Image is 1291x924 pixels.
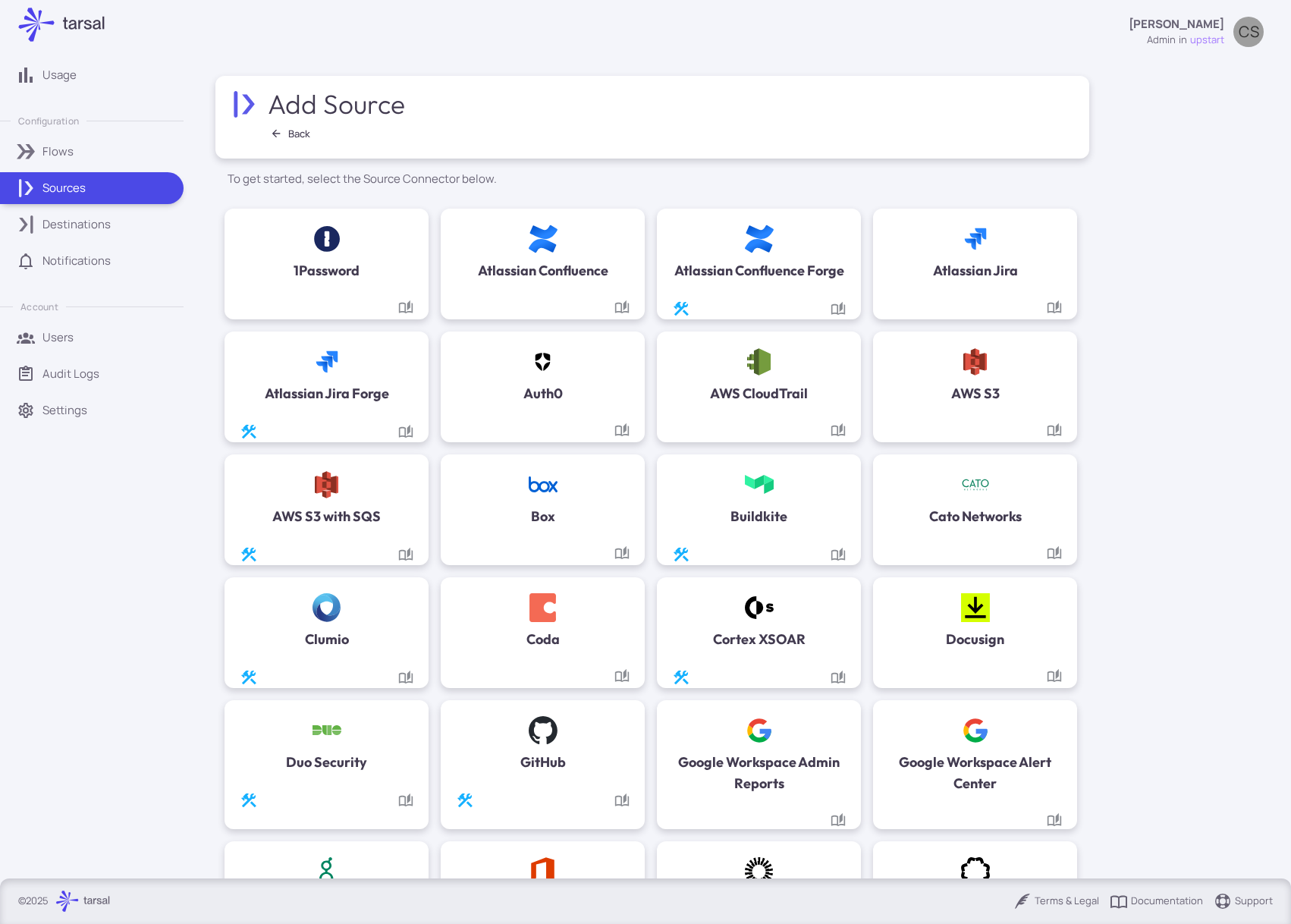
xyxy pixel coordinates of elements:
a: Documentation [1047,812,1062,828]
a: Documentation [614,793,630,808]
a: Documentation [398,547,413,562]
img: Clumio [313,593,341,622]
a: Documentation [614,423,630,438]
a: BuildkiteBuildkite [657,454,861,542]
a: Support [1214,892,1273,910]
a: Documentation [831,423,846,438]
img: Opal [961,857,990,886]
h5: AWS S3 with SQS [272,506,381,527]
p: Audit Logs [42,366,99,382]
img: Atlassian Jira [961,225,990,253]
img: Atlassian Confluence Forge [745,225,774,253]
a: Atlassian Confluence ForgeAtlassian Confluence Forge [657,209,861,297]
img: Microsoft 365 [529,857,558,886]
h5: Duo Security [286,752,367,773]
a: Documentation [398,424,413,439]
a: Documentation [1047,668,1062,684]
p: © 2025 [18,894,49,909]
h2: Add Source [268,88,408,120]
div: Beta [240,423,258,441]
button: [PERSON_NAME]admininupstartCS [1120,11,1273,54]
img: Google Workspace Admin Reports [745,716,774,745]
p: Sources [42,180,86,196]
h5: Atlassian Jira [933,260,1018,281]
h5: Atlassian Confluence Forge [674,260,844,281]
h5: Atlassian Jira Forge [265,383,389,404]
h5: Coda [526,629,560,650]
p: Users [42,329,74,346]
h5: Google Workspace Admin Reports [672,752,846,794]
img: Greenhouse [313,857,341,886]
h5: GitHub [520,752,566,773]
a: Google Workspace Admin ReportsGoogle Workspace Admin Reports [657,700,861,809]
span: in [1179,33,1187,48]
a: Documentation [614,545,630,561]
a: Atlassian JiraAtlassian Jira [873,209,1077,297]
a: AWS S3 with SQSAWS S3 with SQS [225,454,429,542]
h5: AWS S3 [951,383,1000,404]
p: Destinations [42,216,111,233]
a: Documentation [614,668,630,684]
img: Atlassian Confluence [529,225,558,253]
h5: Cato Networks [929,506,1022,527]
img: AWS CloudTrail [745,347,774,376]
div: Documentation [831,301,846,316]
div: Beta [456,791,474,809]
a: Documentation [398,300,413,315]
a: GitHubGitHub [441,700,645,788]
div: Beta [672,545,690,564]
div: Documentation [1047,423,1062,438]
a: BoxBox [441,454,645,542]
img: Cortex XSOAR [745,593,774,622]
a: Cato NetworksCato Networks [873,454,1077,542]
p: Flows [42,143,74,160]
img: Cato Networks [961,470,990,499]
a: AWS S3AWS S3 [873,332,1077,420]
a: Duo SecurityDuo Security [225,700,429,788]
a: Documentation [398,793,413,808]
img: AWS S3 with SQS [313,470,341,499]
p: Notifications [42,253,111,269]
div: Beta [240,545,258,564]
a: Documentation [1047,545,1062,561]
p: To get started, select the Source Connector below. [215,159,1089,200]
div: Beta [672,668,690,687]
img: Docusign [961,593,990,622]
a: Google Workspace Alert CenterGoogle Workspace Alert Center [873,700,1077,809]
h5: Clumio [305,629,349,650]
a: Cortex XSOARCortex XSOAR [657,577,861,665]
h5: Atlassian Confluence [478,260,608,281]
img: Coda [529,593,558,622]
a: 1Password1Password [225,209,429,297]
img: Atlassian Jira Forge [313,347,341,376]
h5: Cortex XSOAR [713,629,806,650]
img: Duo Security [313,716,341,745]
div: Documentation [614,300,630,315]
h5: Auth0 [523,383,563,404]
h5: 1Password [294,260,360,281]
h5: AWS CloudTrail [710,383,808,404]
span: upstart [1190,33,1224,48]
img: Auth0 [529,347,558,376]
p: Configuration [18,115,79,127]
a: Documentation [831,670,846,685]
span: CS [1239,24,1259,39]
div: Documentation [398,670,413,685]
div: Documentation [1047,300,1062,315]
a: Documentation [1110,892,1203,910]
img: Google Workspace Alert Center [961,716,990,745]
a: Auth0Auth0 [441,332,645,420]
a: Documentation [831,547,846,562]
a: Terms & Legal [1013,892,1099,910]
img: 1Password [313,225,341,253]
